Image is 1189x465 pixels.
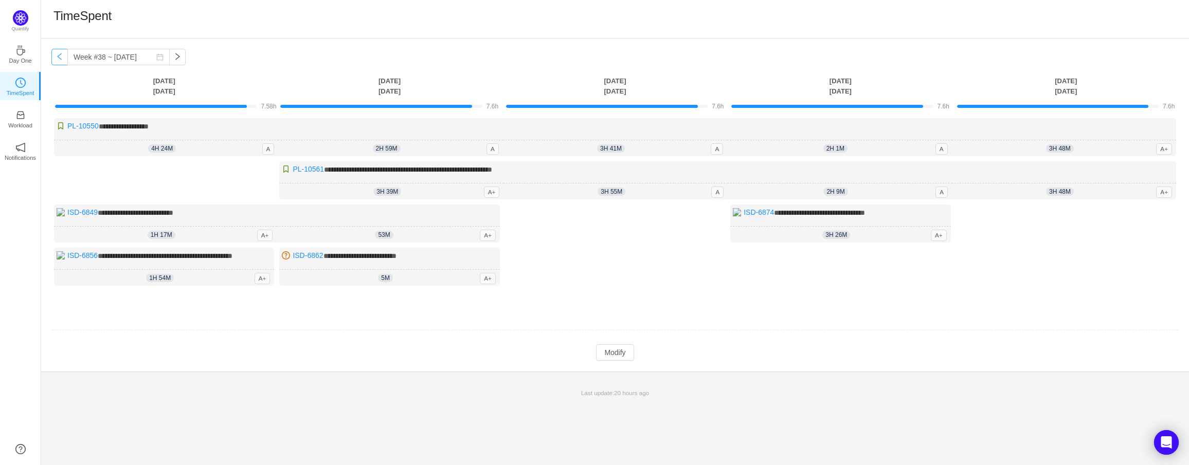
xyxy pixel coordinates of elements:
p: Notifications [5,153,36,162]
span: A+ [255,273,271,284]
div: Open Intercom Messenger [1154,430,1179,455]
p: Quantify [12,26,29,33]
span: 7.6h [487,103,498,110]
a: icon: notificationNotifications [15,145,26,156]
a: PL-10561 [293,165,324,173]
th: [DATE] [DATE] [51,76,277,97]
p: Workload [8,121,32,130]
img: 10919 [733,208,741,216]
a: icon: question-circle [15,444,26,454]
i: icon: coffee [15,45,26,55]
span: A+ [257,230,273,241]
span: 3h 48m [1046,144,1074,153]
th: [DATE] [DATE] [502,76,728,97]
a: icon: clock-circleTimeSpent [15,81,26,91]
th: [DATE] [DATE] [728,76,953,97]
span: 7.6h [938,103,949,110]
button: icon: left [51,49,68,65]
p: TimeSpent [7,88,34,98]
p: Day One [9,56,31,65]
span: A+ [931,230,947,241]
span: A+ [1156,187,1172,198]
span: A [711,143,723,155]
span: 3h 41m [597,144,625,153]
a: PL-10550 [67,122,99,130]
span: 5m [378,274,393,282]
span: A [487,143,499,155]
span: A [262,143,275,155]
i: icon: clock-circle [15,78,26,88]
span: 3h 55m [598,188,625,196]
img: 10315 [57,122,65,130]
button: icon: right [169,49,186,65]
span: 20 hours ago [614,389,649,396]
img: 10320 [282,251,290,259]
img: 10919 [57,208,65,216]
span: A+ [480,230,496,241]
button: Modify [596,344,634,361]
a: icon: coffeeDay One [15,48,26,59]
span: A+ [1156,143,1172,155]
span: 3h 39m [373,188,401,196]
i: icon: inbox [15,110,26,120]
th: [DATE] [DATE] [953,76,1179,97]
span: 7.58h [261,103,276,110]
span: 3h 48m [1046,188,1074,196]
span: A+ [484,187,500,198]
img: 10315 [282,165,290,173]
th: [DATE] [DATE] [277,76,502,97]
span: 7.6h [712,103,724,110]
a: ISD-6874 [744,208,774,216]
span: A [935,187,948,198]
input: Select a week [67,49,170,65]
span: A+ [480,273,496,284]
h1: TimeSpent [53,8,112,24]
img: 10919 [57,251,65,259]
span: 4h 24m [148,144,176,153]
span: 2h 59m [373,144,401,153]
span: A [935,143,948,155]
a: ISD-6849 [67,208,98,216]
a: icon: inboxWorkload [15,113,26,123]
span: A [711,187,724,198]
i: icon: calendar [156,53,164,61]
span: 1h 17m [148,231,175,239]
span: 1h 54m [146,274,174,282]
span: 3h 26m [822,231,850,239]
a: ISD-6862 [293,251,323,259]
span: 2h 9m [823,188,848,196]
span: Last update: [581,389,649,396]
span: 7.6h [1163,103,1175,110]
i: icon: notification [15,142,26,153]
img: Quantify [13,10,28,26]
a: ISD-6856 [67,251,98,259]
span: 53m [375,231,393,239]
span: 2h 1m [823,144,848,153]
